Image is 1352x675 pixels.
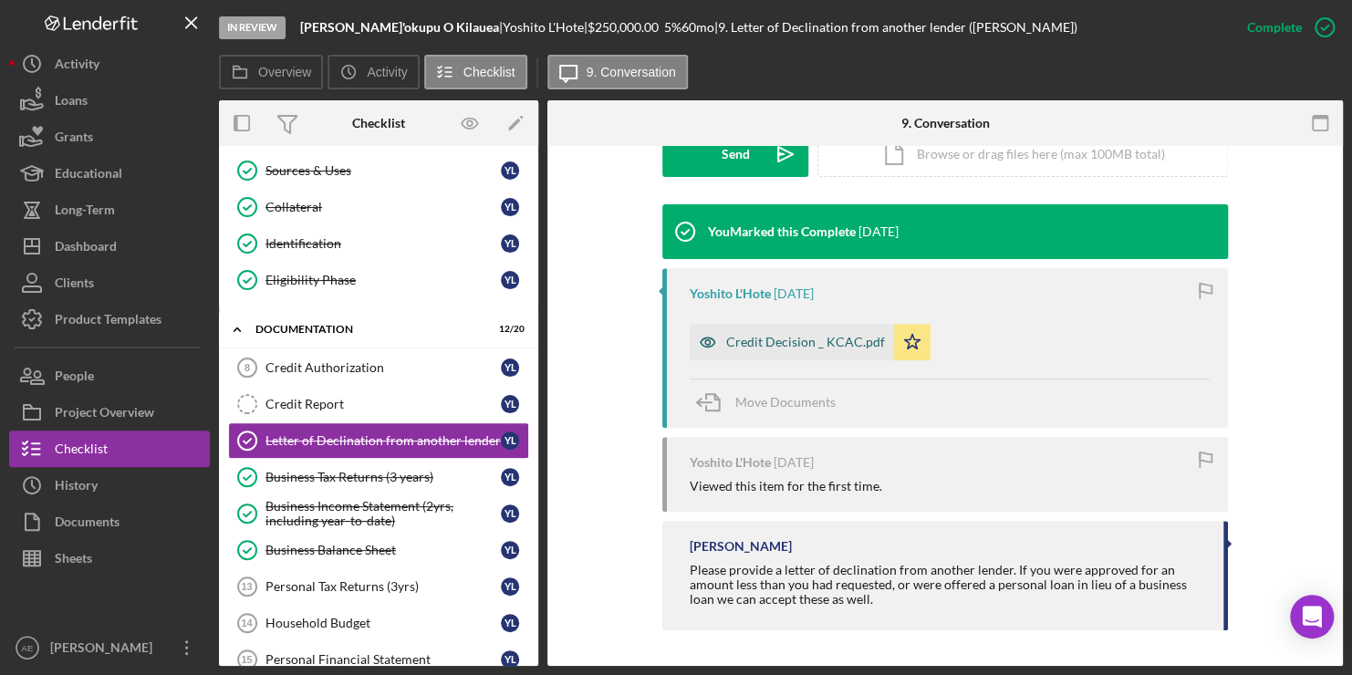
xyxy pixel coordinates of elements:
div: In Review [219,16,286,39]
div: Letter of Declination from another lender [265,433,501,448]
div: Y L [501,577,519,596]
div: Loans [55,82,88,123]
button: Dashboard [9,228,210,265]
div: | [300,20,503,35]
div: Checklist [352,116,405,130]
div: Business Tax Returns (3 years) [265,470,501,484]
div: Yoshito L'Hote [690,286,771,301]
div: Clients [55,265,94,306]
span: Move Documents [735,394,836,410]
div: Educational [55,155,122,196]
div: [PERSON_NAME] [690,539,792,554]
div: | 9. Letter of Declination from another lender ([PERSON_NAME]) [714,20,1077,35]
div: Personal Financial Statement [265,652,501,667]
a: Sheets [9,540,210,576]
button: AE[PERSON_NAME] [9,629,210,666]
div: Y L [501,650,519,669]
div: Eligibility Phase [265,273,501,287]
tspan: 14 [241,618,253,628]
time: 2025-03-14 18:19 [774,455,814,470]
div: Business Income Statement (2yrs, including year-to-date) [265,499,501,528]
div: Documentation [255,324,479,335]
button: Documents [9,504,210,540]
a: Credit ReportYL [228,386,529,422]
a: Sources & UsesYL [228,152,529,189]
a: IdentificationYL [228,225,529,262]
button: Activity [328,55,419,89]
label: Activity [367,65,407,79]
div: 12 / 20 [492,324,525,335]
div: $250,000.00 [588,20,664,35]
label: Overview [258,65,311,79]
div: Viewed this item for the first time. [690,479,882,493]
div: Y L [501,234,519,253]
div: Checklist [55,431,108,472]
button: Overview [219,55,323,89]
button: Move Documents [690,379,854,425]
a: Business Tax Returns (3 years)YL [228,459,529,495]
div: Y L [501,431,519,450]
a: Business Balance SheetYL [228,532,529,568]
div: Grants [55,119,93,160]
button: People [9,358,210,394]
div: Personal Tax Returns (3yrs) [265,579,501,594]
div: Complete [1247,9,1302,46]
a: 13Personal Tax Returns (3yrs)YL [228,568,529,605]
div: Credit Authorization [265,360,501,375]
a: Long-Term [9,192,210,228]
div: Y L [501,358,519,377]
div: [PERSON_NAME] [46,629,164,670]
tspan: 13 [241,581,252,592]
time: 2025-03-31 19:33 [858,224,899,239]
label: 9. Conversation [587,65,676,79]
a: Letter of Declination from another lenderYL [228,422,529,459]
div: Identification [265,236,501,251]
b: [PERSON_NAME]'okupu O Kilauea [300,19,499,35]
div: Business Balance Sheet [265,543,501,557]
button: Grants [9,119,210,155]
div: Collateral [265,200,501,214]
div: Please provide a letter of declination from another lender. If you were approved for an amount le... [690,563,1205,607]
div: Y L [501,504,519,523]
button: Clients [9,265,210,301]
a: 8Credit AuthorizationYL [228,349,529,386]
div: Yoshito L'Hote | [503,20,588,35]
div: 9. Conversation [901,116,990,130]
div: Product Templates [55,301,161,342]
a: Loans [9,82,210,119]
time: 2025-03-19 17:50 [774,286,814,301]
button: Complete [1229,9,1343,46]
div: 5 % [664,20,681,35]
button: Educational [9,155,210,192]
div: Y L [501,198,519,216]
div: Project Overview [55,394,154,435]
div: Y L [501,541,519,559]
div: People [55,358,94,399]
button: Project Overview [9,394,210,431]
button: Product Templates [9,301,210,337]
div: Dashboard [55,228,117,269]
button: Checklist [424,55,527,89]
tspan: 8 [244,362,250,373]
a: CollateralYL [228,189,529,225]
div: Open Intercom Messenger [1290,595,1334,639]
button: 9. Conversation [547,55,688,89]
div: Y L [501,468,519,486]
div: Send [722,131,750,177]
a: Activity [9,46,210,82]
a: Business Income Statement (2yrs, including year-to-date)YL [228,495,529,532]
div: History [55,467,98,508]
button: Checklist [9,431,210,467]
div: Y L [501,161,519,180]
div: Y L [501,271,519,289]
button: History [9,467,210,504]
div: Activity [55,46,99,87]
button: Send [662,131,808,177]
